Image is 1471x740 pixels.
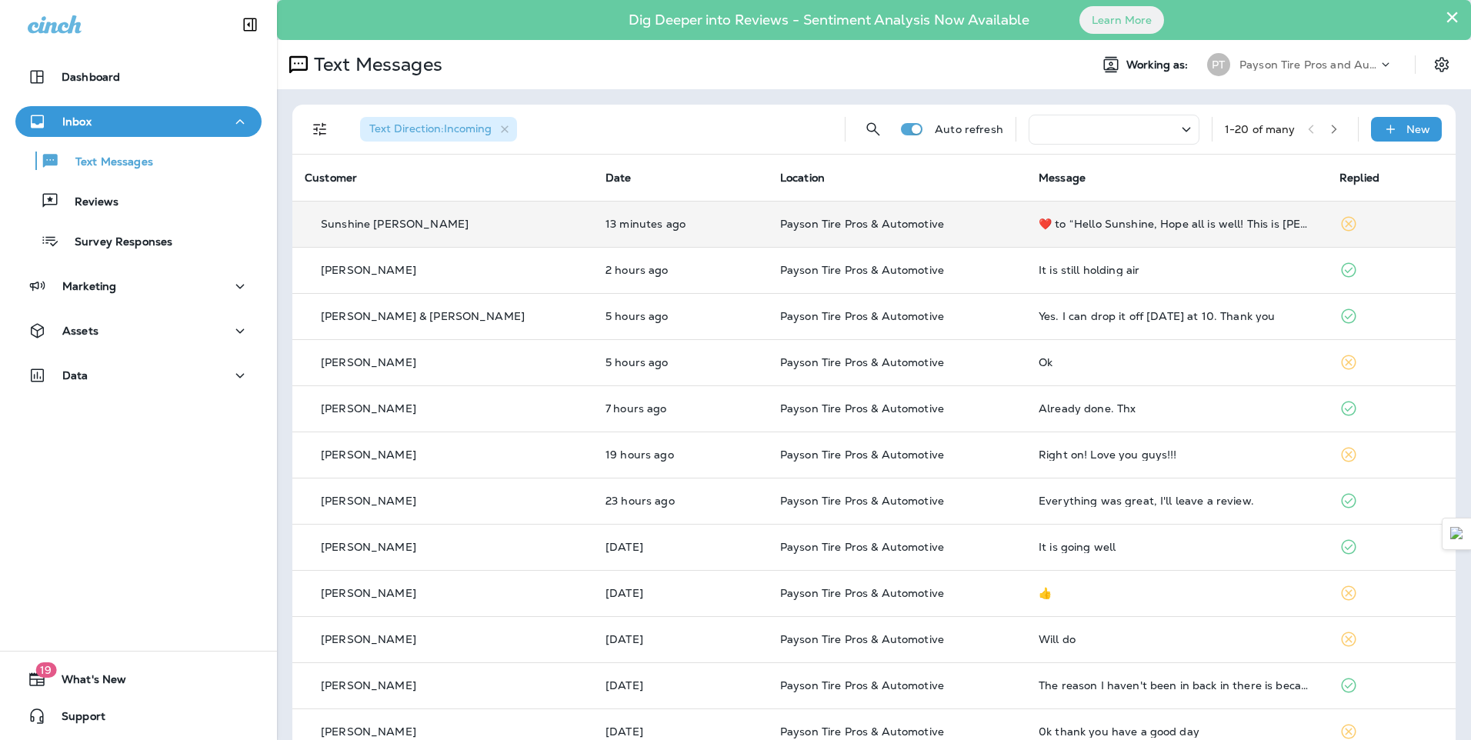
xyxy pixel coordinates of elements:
[605,495,756,507] p: Oct 8, 2025 03:45 PM
[15,701,262,732] button: Support
[1039,356,1315,368] div: Ok
[360,117,517,142] div: Text Direction:Incoming
[1428,51,1456,78] button: Settings
[59,235,172,250] p: Survey Responses
[305,171,357,185] span: Customer
[605,402,756,415] p: Oct 9, 2025 08:18 AM
[321,587,416,599] p: [PERSON_NAME]
[1406,123,1430,135] p: New
[321,310,525,322] p: [PERSON_NAME] & [PERSON_NAME]
[605,171,632,185] span: Date
[321,495,416,507] p: [PERSON_NAME]
[780,540,944,554] span: Payson Tire Pros & Automotive
[605,356,756,368] p: Oct 9, 2025 09:45 AM
[1225,123,1296,135] div: 1 - 20 of many
[780,586,944,600] span: Payson Tire Pros & Automotive
[46,710,105,728] span: Support
[321,633,416,645] p: [PERSON_NAME]
[1039,725,1315,738] div: 0k thank you have a good day
[1039,218,1315,230] div: ​❤️​ to “ Hello Sunshine, Hope all is well! This is Kelly from Payson Tire Pros and Automotive. I...
[780,448,944,462] span: Payson Tire Pros & Automotive
[780,263,944,277] span: Payson Tire Pros & Automotive
[780,725,944,738] span: Payson Tire Pros & Automotive
[1445,5,1459,29] button: Close
[321,541,416,553] p: [PERSON_NAME]
[15,62,262,92] button: Dashboard
[15,360,262,391] button: Data
[605,310,756,322] p: Oct 9, 2025 09:48 AM
[1039,264,1315,276] div: It is still holding air
[1126,58,1192,72] span: Working as:
[1079,6,1164,34] button: Learn More
[308,53,442,76] p: Text Messages
[935,123,1003,135] p: Auto refresh
[60,155,153,170] p: Text Messages
[1039,679,1315,692] div: The reason I haven't been in back in there is because you guys want $185 $160 for front end align...
[605,264,756,276] p: Oct 9, 2025 12:31 PM
[605,448,756,461] p: Oct 8, 2025 07:31 PM
[1039,587,1315,599] div: 👍
[605,541,756,553] p: Oct 8, 2025 09:08 AM
[780,355,944,369] span: Payson Tire Pros & Automotive
[15,664,262,695] button: 19What's New
[15,225,262,257] button: Survey Responses
[369,122,492,135] span: Text Direction : Incoming
[321,218,469,230] p: Sunshine [PERSON_NAME]
[780,309,944,323] span: Payson Tire Pros & Automotive
[305,114,335,145] button: Filters
[605,587,756,599] p: Oct 8, 2025 08:38 AM
[605,218,756,230] p: Oct 9, 2025 03:11 PM
[780,632,944,646] span: Payson Tire Pros & Automotive
[858,114,889,145] button: Search Messages
[780,402,944,415] span: Payson Tire Pros & Automotive
[321,448,416,461] p: [PERSON_NAME]
[1039,541,1315,553] div: It is going well
[605,679,756,692] p: Oct 8, 2025 08:13 AM
[321,356,416,368] p: [PERSON_NAME]
[1039,402,1315,415] div: Already done. Thx
[1239,58,1378,71] p: Payson Tire Pros and Automotive
[584,18,1074,22] p: Dig Deeper into Reviews - Sentiment Analysis Now Available
[321,725,416,738] p: [PERSON_NAME]
[321,402,416,415] p: [PERSON_NAME]
[62,115,92,128] p: Inbox
[35,662,56,678] span: 19
[1339,171,1379,185] span: Replied
[780,171,825,185] span: Location
[605,633,756,645] p: Oct 8, 2025 08:29 AM
[1039,171,1086,185] span: Message
[1039,633,1315,645] div: Will do
[15,271,262,302] button: Marketing
[62,71,120,83] p: Dashboard
[1039,310,1315,322] div: Yes. I can drop it off tomorrow at 10. Thank you
[59,195,118,210] p: Reviews
[15,106,262,137] button: Inbox
[62,325,98,337] p: Assets
[15,315,262,346] button: Assets
[62,280,116,292] p: Marketing
[1039,448,1315,461] div: Right on! Love you guys!!!
[62,369,88,382] p: Data
[780,678,944,692] span: Payson Tire Pros & Automotive
[321,264,416,276] p: [PERSON_NAME]
[780,494,944,508] span: Payson Tire Pros & Automotive
[605,725,756,738] p: Oct 7, 2025 11:41 AM
[780,217,944,231] span: Payson Tire Pros & Automotive
[1207,53,1230,76] div: PT
[1450,527,1464,541] img: Detect Auto
[321,679,416,692] p: [PERSON_NAME]
[15,145,262,177] button: Text Messages
[46,673,126,692] span: What's New
[228,9,272,40] button: Collapse Sidebar
[15,185,262,217] button: Reviews
[1039,495,1315,507] div: Everything was great, I'll leave a review.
